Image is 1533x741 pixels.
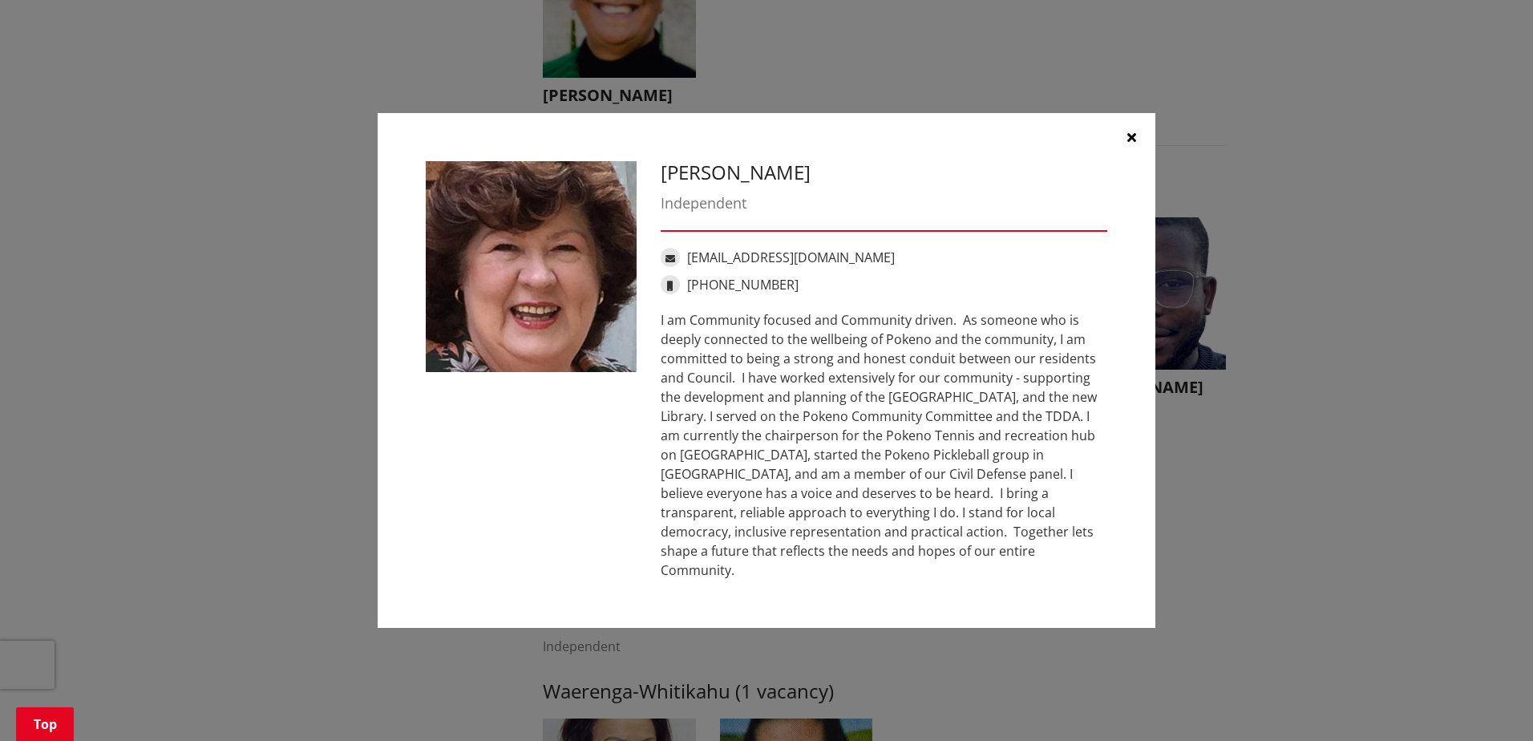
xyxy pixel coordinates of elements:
[687,249,895,266] a: [EMAIL_ADDRESS][DOMAIN_NAME]
[661,192,1107,214] div: Independent
[661,310,1107,580] div: I am Community focused and Community driven. As someone who is deeply connected to the wellbeing ...
[661,161,1107,184] h3: [PERSON_NAME]
[687,276,799,294] a: [PHONE_NUMBER]
[1459,674,1517,731] iframe: Messenger Launcher
[16,707,74,741] a: Top
[426,161,637,372] img: WO-W-TP__HEATH_B__MN23T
